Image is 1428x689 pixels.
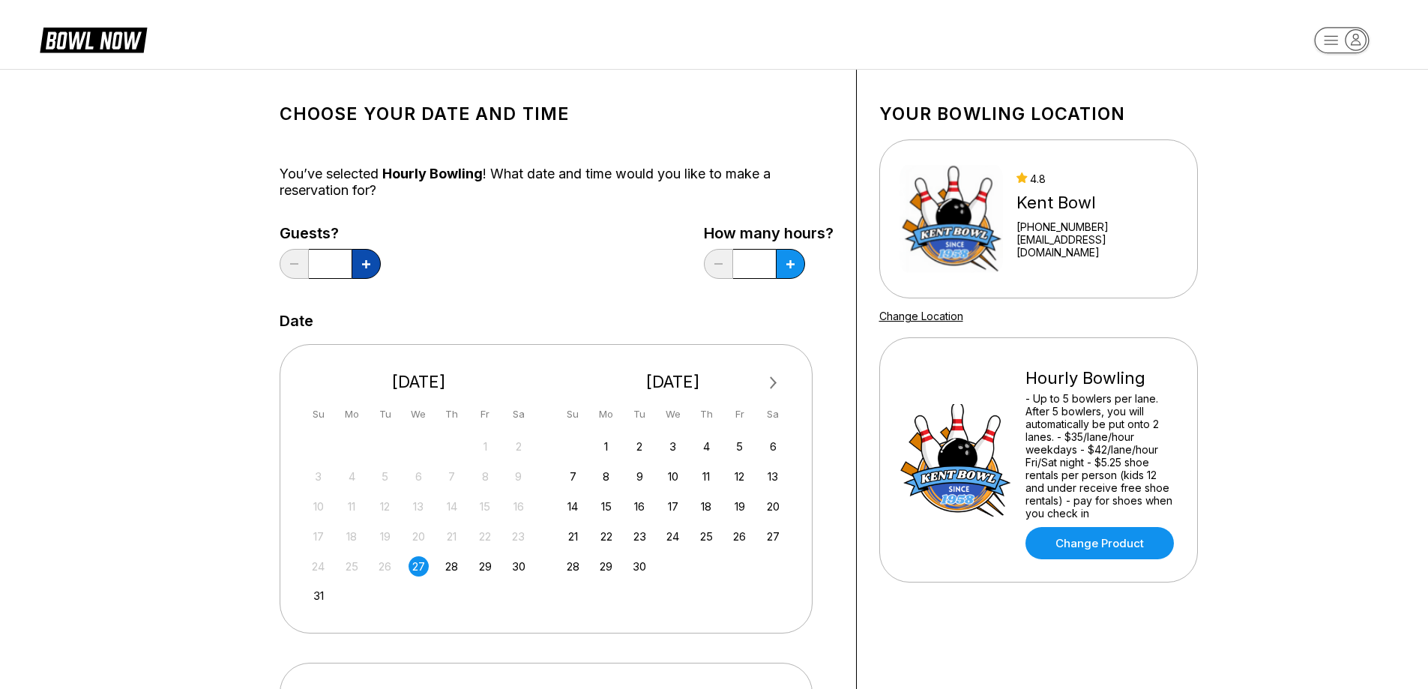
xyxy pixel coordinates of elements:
div: Not available Tuesday, August 19th, 2025 [375,526,395,547]
div: Su [563,404,583,424]
div: Not available Monday, August 25th, 2025 [342,556,362,577]
div: Choose Saturday, September 6th, 2025 [763,436,783,457]
div: We [409,404,429,424]
div: Not available Sunday, August 24th, 2025 [308,556,328,577]
div: Not available Saturday, August 23rd, 2025 [508,526,528,547]
div: Choose Wednesday, September 10th, 2025 [663,466,683,487]
div: Tu [375,404,395,424]
div: Choose Sunday, August 31st, 2025 [308,586,328,606]
div: Not available Thursday, August 7th, 2025 [442,466,462,487]
div: Choose Monday, September 15th, 2025 [596,496,616,517]
label: Date [280,313,313,329]
div: Choose Thursday, September 11th, 2025 [696,466,717,487]
div: Choose Sunday, September 28th, 2025 [563,556,583,577]
div: Su [308,404,328,424]
button: Next Month [762,371,786,395]
div: Choose Saturday, September 13th, 2025 [763,466,783,487]
div: Not available Tuesday, August 26th, 2025 [375,556,395,577]
div: Mo [596,404,616,424]
div: Choose Sunday, September 14th, 2025 [563,496,583,517]
img: Hourly Bowling [900,404,1012,517]
div: month 2025-08 [307,435,531,607]
div: You’ve selected ! What date and time would you like to make a reservation for? [280,166,834,199]
div: Not available Friday, August 8th, 2025 [475,466,495,487]
div: Choose Monday, September 22nd, 2025 [596,526,616,547]
div: Not available Thursday, August 14th, 2025 [442,496,462,517]
div: Not available Sunday, August 17th, 2025 [308,526,328,547]
div: Not available Thursday, August 21st, 2025 [442,526,462,547]
div: Not available Wednesday, August 13th, 2025 [409,496,429,517]
div: Choose Thursday, August 28th, 2025 [442,556,462,577]
div: Not available Friday, August 1st, 2025 [475,436,495,457]
div: [DATE] [557,372,789,392]
div: Not available Monday, August 4th, 2025 [342,466,362,487]
div: Sa [763,404,783,424]
div: Not available Monday, August 18th, 2025 [342,526,362,547]
div: Th [442,404,462,424]
div: Choose Thursday, September 18th, 2025 [696,496,717,517]
div: Choose Friday, September 12th, 2025 [729,466,750,487]
div: Not available Saturday, August 9th, 2025 [508,466,528,487]
div: Choose Thursday, September 4th, 2025 [696,436,717,457]
div: Choose Wednesday, September 24th, 2025 [663,526,683,547]
div: Mo [342,404,362,424]
div: Choose Sunday, September 21st, 2025 [563,526,583,547]
div: Choose Monday, September 8th, 2025 [596,466,616,487]
div: Not available Tuesday, August 12th, 2025 [375,496,395,517]
div: Tu [630,404,650,424]
a: Change Location [879,310,963,322]
div: Not available Sunday, August 10th, 2025 [308,496,328,517]
div: Not available Friday, August 15th, 2025 [475,496,495,517]
div: Not available Monday, August 11th, 2025 [342,496,362,517]
div: Choose Monday, September 1st, 2025 [596,436,616,457]
div: Choose Friday, August 29th, 2025 [475,556,495,577]
label: How many hours? [704,225,834,241]
h1: Your bowling location [879,103,1198,124]
div: Choose Monday, September 29th, 2025 [596,556,616,577]
div: Choose Friday, September 26th, 2025 [729,526,750,547]
label: Guests? [280,225,381,241]
img: Kent Bowl [900,163,1004,275]
div: Choose Tuesday, September 16th, 2025 [630,496,650,517]
div: Not available Saturday, August 16th, 2025 [508,496,528,517]
div: Fr [729,404,750,424]
div: Not available Wednesday, August 20th, 2025 [409,526,429,547]
div: [DATE] [303,372,535,392]
div: Choose Wednesday, September 17th, 2025 [663,496,683,517]
div: - Up to 5 bowlers per lane. After 5 bowlers, you will automatically be put onto 2 lanes. - $35/la... [1025,392,1178,520]
div: Choose Friday, September 5th, 2025 [729,436,750,457]
div: Kent Bowl [1016,193,1177,213]
div: Choose Tuesday, September 23rd, 2025 [630,526,650,547]
div: Not available Friday, August 22nd, 2025 [475,526,495,547]
div: Choose Tuesday, September 2nd, 2025 [630,436,650,457]
div: Not available Sunday, August 3rd, 2025 [308,466,328,487]
div: Hourly Bowling [1025,368,1178,388]
div: Not available Wednesday, August 6th, 2025 [409,466,429,487]
div: Choose Saturday, September 20th, 2025 [763,496,783,517]
div: month 2025-09 [561,435,786,577]
a: Change Product [1025,527,1174,559]
a: [EMAIL_ADDRESS][DOMAIN_NAME] [1016,233,1177,259]
div: 4.8 [1016,172,1177,185]
div: Choose Sunday, September 7th, 2025 [563,466,583,487]
div: Choose Wednesday, August 27th, 2025 [409,556,429,577]
div: Choose Thursday, September 25th, 2025 [696,526,717,547]
div: [PHONE_NUMBER] [1016,220,1177,233]
div: Sa [508,404,528,424]
h1: Choose your Date and time [280,103,834,124]
span: Hourly Bowling [382,166,483,181]
div: Not available Saturday, August 2nd, 2025 [508,436,528,457]
div: Choose Friday, September 19th, 2025 [729,496,750,517]
div: Choose Saturday, September 27th, 2025 [763,526,783,547]
div: Not available Tuesday, August 5th, 2025 [375,466,395,487]
div: Fr [475,404,495,424]
div: We [663,404,683,424]
div: Choose Tuesday, September 30th, 2025 [630,556,650,577]
div: Th [696,404,717,424]
div: Choose Tuesday, September 9th, 2025 [630,466,650,487]
div: Choose Saturday, August 30th, 2025 [508,556,528,577]
div: Choose Wednesday, September 3rd, 2025 [663,436,683,457]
